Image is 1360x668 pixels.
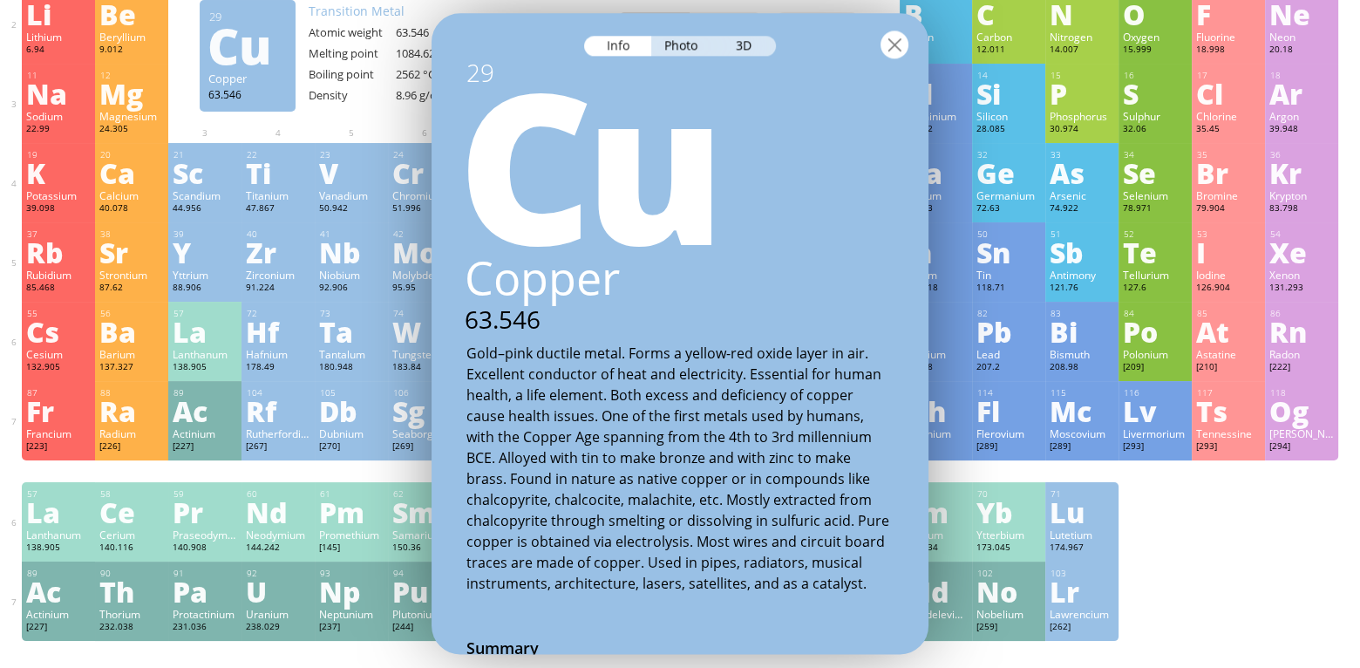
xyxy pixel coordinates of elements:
div: Lutetium [1050,528,1114,542]
div: Cs [26,317,91,345]
div: Chromium [392,188,457,202]
div: 92 [247,568,310,579]
div: Sm [392,498,457,526]
div: Seaborgium [392,426,457,440]
div: 40 [247,228,310,240]
div: Pr [173,498,237,526]
div: Cesium [26,347,91,361]
div: 138.905 [173,361,237,375]
div: Promethium [319,528,384,542]
div: Neon [1269,30,1334,44]
div: Atomic weight [309,24,396,40]
div: 137.327 [99,361,164,375]
div: Xenon [1269,268,1334,282]
div: 85 [1197,308,1261,319]
div: Density [309,87,396,103]
div: 18.998 [1196,44,1261,58]
div: Argon [1269,109,1334,123]
div: 84 [1124,308,1187,319]
div: Lithium [26,30,91,44]
div: [286] [904,440,969,454]
div: 117 [1197,387,1261,399]
div: 93 [320,568,384,579]
div: Ga [904,159,969,187]
div: Rb [26,238,91,266]
div: 39.098 [26,202,91,216]
div: Vanadium [319,188,384,202]
div: Arsenic [1050,188,1114,202]
div: Krypton [1269,188,1334,202]
div: Nd [246,498,310,526]
div: 131.293 [1269,282,1334,296]
div: Germanium [976,188,1041,202]
div: 31 [905,149,969,160]
div: 104 [247,387,310,399]
div: Pb [976,317,1041,345]
div: Ra [99,397,164,425]
div: Yb [976,498,1041,526]
div: 47.867 [246,202,310,216]
div: 94 [393,568,457,579]
div: 90 [100,568,164,579]
div: 88.906 [173,282,237,296]
div: 56 [100,308,164,319]
div: K [26,159,91,187]
div: Boron [904,30,969,44]
div: 17 [1197,70,1261,81]
div: 52 [1124,228,1187,240]
div: Calcium [99,188,164,202]
div: Gold–pink ductile metal. Forms a yellow-red oxide layer in air. Excellent conductor of heat and e... [466,343,894,594]
div: 62 [393,488,457,500]
div: 8.96 g/cm [396,87,483,103]
div: Ytterbium [976,528,1041,542]
div: 81 [905,308,969,319]
div: Francium [26,426,91,440]
div: 29 [209,9,287,24]
div: 72.63 [976,202,1041,216]
div: 41 [320,228,384,240]
div: 78.971 [1123,202,1187,216]
div: 116 [1124,387,1187,399]
div: Polonium [1123,347,1187,361]
div: As [1050,159,1114,187]
div: 208.98 [1050,361,1114,375]
div: 114.818 [904,282,969,296]
div: La [173,317,237,345]
div: [293] [1196,440,1261,454]
div: 178.49 [246,361,310,375]
div: P [1050,79,1114,107]
div: S [1123,79,1187,107]
div: Indium [904,268,969,282]
div: Ta [319,317,384,345]
div: Hf [246,317,310,345]
div: Melting point [309,45,396,61]
div: Cl [1196,79,1261,107]
div: Radon [1269,347,1334,361]
div: 20 [100,149,164,160]
div: Lanthanum [173,347,237,361]
div: Nh [904,397,969,425]
div: Ca [99,159,164,187]
div: Aluminium [904,109,969,123]
div: Potassium [26,188,91,202]
div: 22.99 [26,123,91,137]
div: Lead [976,347,1041,361]
div: Transition Metal [309,3,483,19]
div: 18 [1270,70,1334,81]
div: 70 [977,488,1041,500]
div: 71 [1051,488,1114,500]
div: 207.2 [976,361,1041,375]
div: 87 [27,387,91,399]
div: Magnesium [99,109,164,123]
div: 140.116 [99,542,164,556]
div: 144.242 [246,542,310,556]
div: [293] [1123,440,1187,454]
div: Tennessine [1196,426,1261,440]
div: Nihonium [904,426,969,440]
div: Nb [319,238,384,266]
div: 59 [173,488,237,500]
div: Bromine [1196,188,1261,202]
div: [226] [99,440,164,454]
div: 2562 °C [396,66,483,82]
div: 173.045 [976,542,1041,556]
